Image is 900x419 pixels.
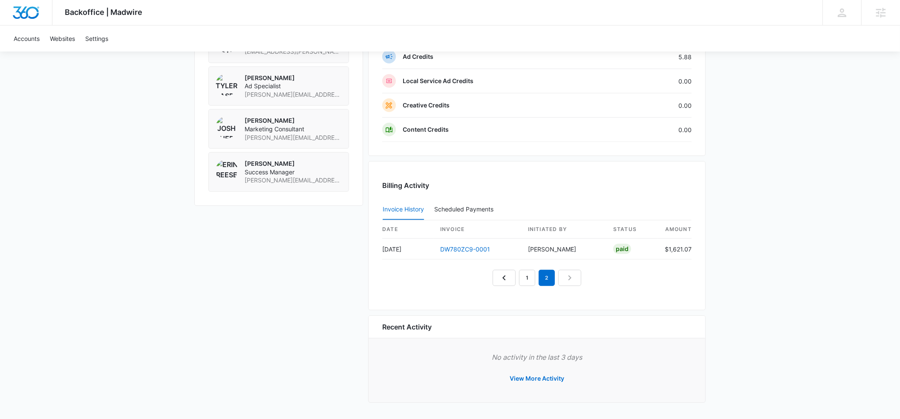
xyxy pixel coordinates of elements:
[440,246,490,253] a: DW780ZC9-0001
[382,180,692,191] h3: Billing Activity
[433,220,521,239] th: invoice
[245,74,342,82] p: [PERSON_NAME]
[245,116,342,125] p: [PERSON_NAME]
[403,101,450,110] p: Creative Credits
[434,206,497,212] div: Scheduled Payments
[45,26,80,52] a: Websites
[382,322,432,332] h6: Recent Activity
[601,118,692,142] td: 0.00
[521,239,606,260] td: [PERSON_NAME]
[403,52,433,61] p: Ad Credits
[216,159,238,182] img: Erin Reese
[382,239,433,260] td: [DATE]
[519,270,535,286] a: Page 1
[658,239,692,260] td: $1,621.07
[216,74,238,96] img: Tyler Rasdon
[601,69,692,93] td: 0.00
[606,220,658,239] th: status
[9,26,45,52] a: Accounts
[245,176,342,185] span: [PERSON_NAME][EMAIL_ADDRESS][DOMAIN_NAME]
[601,45,692,69] td: 5.88
[382,352,692,362] p: No activity in the last 3 days
[382,220,433,239] th: date
[245,168,342,176] span: Success Manager
[245,82,342,90] span: Ad Specialist
[403,125,449,134] p: Content Credits
[245,90,342,99] span: [PERSON_NAME][EMAIL_ADDRESS][PERSON_NAME][DOMAIN_NAME]
[216,116,238,139] img: Josh Sherman
[80,26,113,52] a: Settings
[493,270,581,286] nav: Pagination
[245,159,342,168] p: [PERSON_NAME]
[501,368,573,389] button: View More Activity
[493,270,516,286] a: Previous Page
[245,133,342,142] span: [PERSON_NAME][EMAIL_ADDRESS][PERSON_NAME][DOMAIN_NAME]
[245,125,342,133] span: Marketing Consultant
[521,220,606,239] th: Initiated By
[658,220,692,239] th: amount
[613,244,631,254] div: Paid
[383,199,424,220] button: Invoice History
[539,270,555,286] em: 2
[65,8,143,17] span: Backoffice | Madwire
[601,93,692,118] td: 0.00
[403,77,473,85] p: Local Service Ad Credits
